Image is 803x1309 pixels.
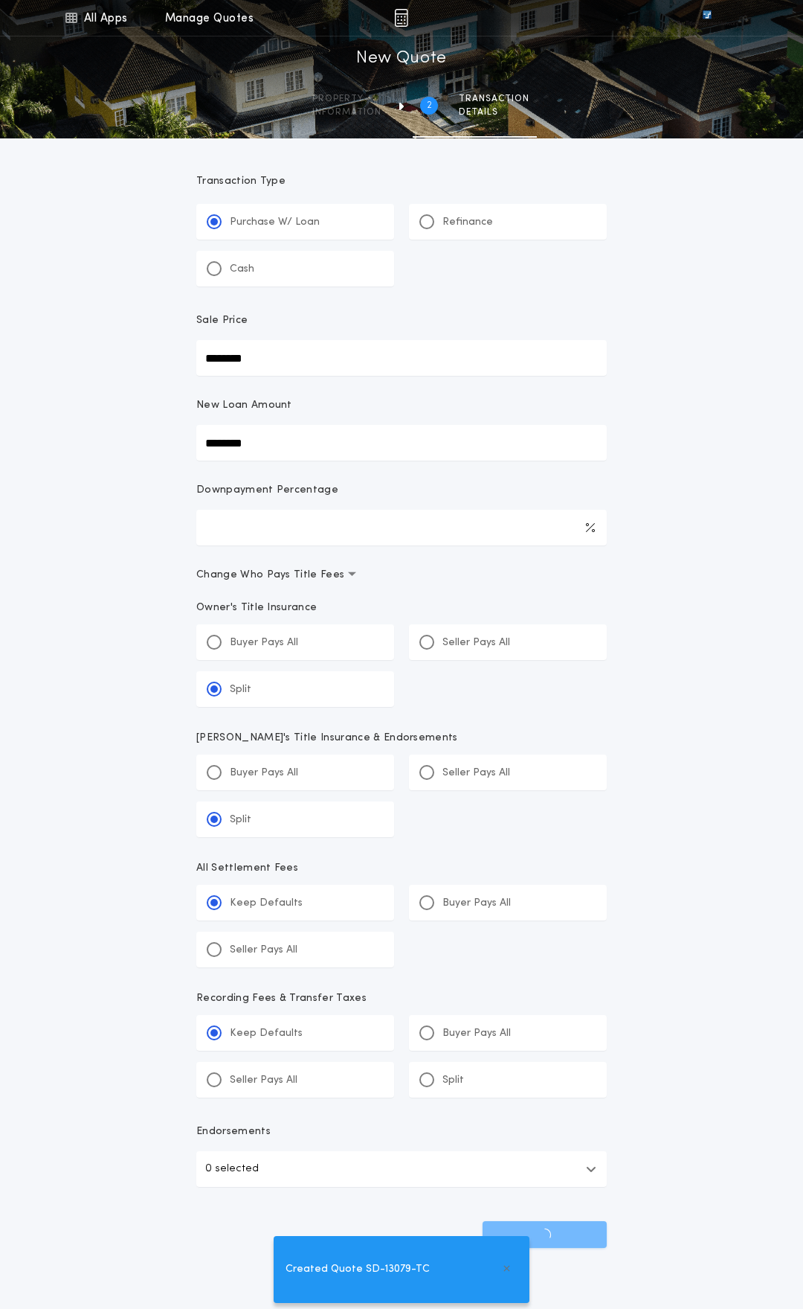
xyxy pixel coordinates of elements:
p: Recording Fees & Transfer Taxes [196,991,607,1006]
p: Keep Defaults [230,896,303,911]
p: Buyer Pays All [442,896,511,911]
p: Keep Defaults [230,1026,303,1041]
button: Change Who Pays Title Fees [196,568,607,583]
p: Cash [230,262,254,277]
p: Refinance [442,215,493,230]
img: vs-icon [676,10,738,25]
p: New Loan Amount [196,398,292,413]
p: Buyer Pays All [230,636,298,650]
p: Seller Pays All [230,943,297,958]
p: Seller Pays All [230,1073,297,1088]
p: Sale Price [196,313,248,328]
p: Seller Pays All [442,636,510,650]
p: Split [230,813,251,828]
p: All Settlement Fees [196,861,607,876]
p: Buyer Pays All [442,1026,511,1041]
p: Purchase W/ Loan [230,215,320,230]
span: information [312,106,381,118]
span: Created Quote SD-13079-TC [286,1261,430,1278]
p: Seller Pays All [442,766,510,781]
p: Split [442,1073,464,1088]
span: Property [312,93,381,105]
input: New Loan Amount [196,425,607,461]
p: Split [230,682,251,697]
p: Transaction Type [196,174,607,189]
button: 0 selected [196,1151,607,1187]
img: img [394,9,408,27]
input: Sale Price [196,340,607,376]
span: Change Who Pays Title Fees [196,568,356,583]
p: [PERSON_NAME]'s Title Insurance & Endorsements [196,731,607,746]
p: Owner's Title Insurance [196,601,607,615]
p: 0 selected [205,1160,259,1178]
input: Downpayment Percentage [196,510,607,545]
h2: 2 [427,100,432,112]
p: Downpayment Percentage [196,483,338,498]
h1: New Quote [356,47,447,71]
p: Buyer Pays All [230,766,298,781]
span: details [459,106,529,118]
span: Transaction [459,93,529,105]
p: Endorsements [196,1124,607,1139]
